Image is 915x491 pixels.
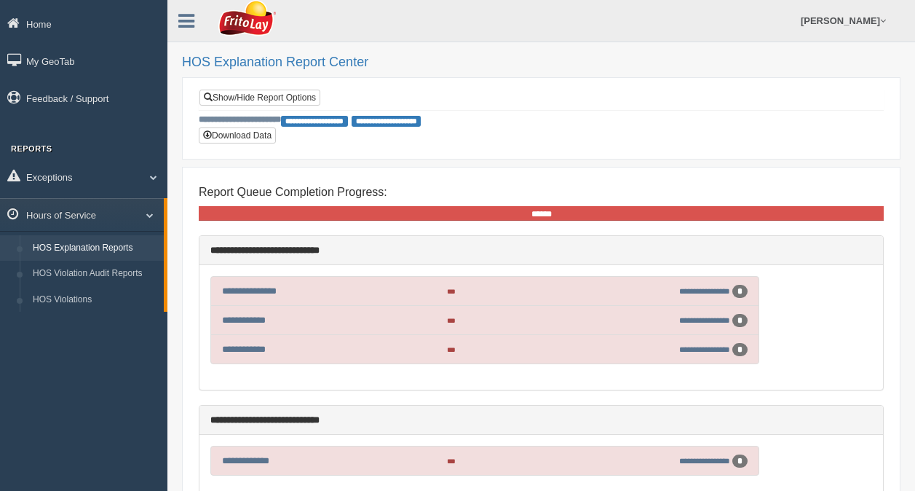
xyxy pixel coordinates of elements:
[26,235,164,262] a: HOS Explanation Reports
[26,287,164,313] a: HOS Violations
[199,90,320,106] a: Show/Hide Report Options
[199,186,884,199] h4: Report Queue Completion Progress:
[26,261,164,287] a: HOS Violation Audit Reports
[199,127,276,144] button: Download Data
[182,55,900,70] h2: HOS Explanation Report Center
